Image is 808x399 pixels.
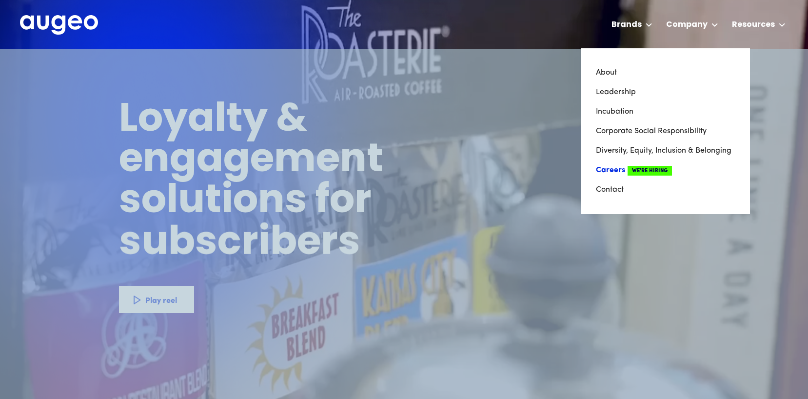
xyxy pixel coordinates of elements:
[20,15,98,35] img: Augeo's full logo in white.
[596,121,735,141] a: Corporate Social Responsibility
[666,19,708,31] div: Company
[596,63,735,82] a: About
[581,48,750,214] nav: Company
[596,82,735,102] a: Leadership
[596,160,735,180] a: CareersWe're Hiring
[20,15,98,36] a: home
[596,141,735,160] a: Diversity, Equity, Inclusion & Belonging
[596,102,735,121] a: Incubation
[596,180,735,199] a: Contact
[628,166,672,176] span: We're Hiring
[732,19,775,31] div: Resources
[611,19,642,31] div: Brands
